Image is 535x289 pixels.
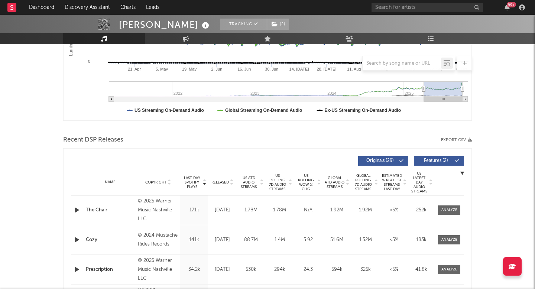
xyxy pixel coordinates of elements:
div: 1.92M [353,207,378,214]
div: 1.78M [267,207,292,214]
span: Copyright [145,180,167,185]
button: 99+ [505,4,510,10]
div: 1.4M [267,236,292,244]
div: 88.7M [239,236,263,244]
div: 294k [267,266,292,273]
div: 252k [410,207,432,214]
div: [DATE] [210,207,235,214]
div: © 2025 Warner Music Nashville LLC [138,197,178,224]
div: 51.6M [324,236,349,244]
div: 594k [324,266,349,273]
span: US Rolling WoW % Chg [296,173,316,191]
div: Name [86,179,134,185]
div: 325k [353,266,378,273]
div: 183k [410,236,432,244]
div: 171k [182,207,206,214]
div: <5% [382,266,406,273]
button: (2) [267,19,289,30]
div: [DATE] [210,236,235,244]
span: Last Day Spotify Plays [182,176,202,189]
span: Features ( 2 ) [419,159,453,163]
div: 1.52M [353,236,378,244]
span: US Latest Day Audio Streams [410,171,428,194]
button: Tracking [220,19,267,30]
span: Global Rolling 7D Audio Streams [353,173,373,191]
div: 41.8k [410,266,432,273]
button: Export CSV [441,138,472,142]
a: Cozy [86,236,134,244]
div: [DATE] [210,266,235,273]
span: US Rolling 7D Audio Streams [267,173,288,191]
button: Originals(29) [358,156,408,166]
div: © 2025 Warner Music Nashville LLC [138,256,178,283]
span: Estimated % Playlist Streams Last Day [382,173,402,191]
div: 34.2k [182,266,206,273]
div: 99 + [507,2,516,7]
div: 1.78M [239,207,263,214]
div: 5.92 [296,236,321,244]
div: N/A [296,207,321,214]
a: Prescription [86,266,134,273]
a: The Chair [86,207,134,214]
span: Global ATD Audio Streams [324,176,345,189]
span: ( 2 ) [267,19,289,30]
div: 530k [239,266,263,273]
span: Released [211,180,229,185]
div: 1.92M [324,207,349,214]
span: Originals ( 29 ) [363,159,397,163]
input: Search for artists [372,3,483,12]
text: US Streaming On-Demand Audio [134,108,204,113]
button: Features(2) [414,156,464,166]
div: © 2024 Mustache Rides Records [138,231,178,249]
div: <5% [382,207,406,214]
text: Global Streaming On-Demand Audio [225,108,302,113]
span: US ATD Audio Streams [239,176,259,189]
text: Ex-US Streaming On-Demand Audio [325,108,401,113]
div: [PERSON_NAME] [119,19,211,31]
div: <5% [382,236,406,244]
input: Search by song name or URL [363,61,441,66]
div: 24.3 [296,266,321,273]
span: Recent DSP Releases [63,136,123,144]
div: 141k [182,236,206,244]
